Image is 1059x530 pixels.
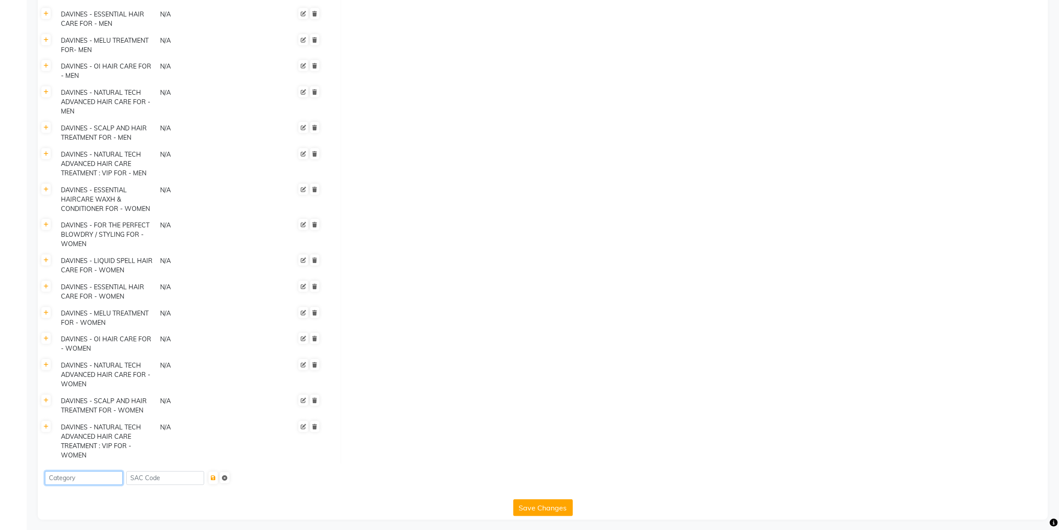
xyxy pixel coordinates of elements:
[159,185,258,214] div: N/A
[57,35,156,56] div: DAVINES - MELU TREATMENT FOR- MEN
[159,396,258,416] div: N/A
[159,334,258,354] div: N/A
[159,308,258,328] div: N/A
[57,123,156,143] div: DAVINES - SCALP AND HAIR TREATMENT FOR - MEN
[159,149,258,179] div: N/A
[57,308,156,328] div: DAVINES - MELU TREATMENT FOR - WOMEN
[57,149,156,179] div: DAVINES - NATURAL TECH ADVANCED HAIR CARE TREATMENT : VIP FOR - MEN
[57,255,156,276] div: DAVINES - LIQUID SPELL HAIR CARE FOR - WOMEN
[57,282,156,302] div: DAVINES - ESSENTIAL HAIR CARE FOR - WOMEN
[57,61,156,81] div: DAVINES - OI HAIR CARE FOR - MEN
[159,220,258,250] div: N/A
[159,123,258,143] div: N/A
[159,35,258,56] div: N/A
[159,422,258,461] div: N/A
[159,87,258,117] div: N/A
[159,255,258,276] div: N/A
[159,282,258,302] div: N/A
[126,471,204,485] input: SAC Code
[159,360,258,390] div: N/A
[57,396,156,416] div: DAVINES - SCALP AND HAIR TREATMENT FOR - WOMEN
[57,185,156,214] div: DAVINES - ESSENTIAL HAIRCARE WAXH & CONDITIONER FOR - WOMEN
[57,9,156,29] div: DAVINES - ESSENTIAL HAIR CARE FOR - MEN
[57,220,156,250] div: DAVINES - FOR THE PERFECT BLOWDRY / STYLING FOR - WOMEN
[57,360,156,390] div: DAVINES - NATURAL TECH ADVANCED HAIR CARE FOR - WOMEN
[57,334,156,354] div: DAVINES - OI HAIR CARE FOR - WOMEN
[45,471,123,485] input: Category
[159,9,258,29] div: N/A
[57,422,156,461] div: DAVINES - NATURAL TECH ADVANCED HAIR CARE TREATMENT : VIP FOR - WOMEN
[57,87,156,117] div: DAVINES - NATURAL TECH ADVANCED HAIR CARE FOR - MEN
[159,61,258,81] div: N/A
[513,499,573,516] button: Save Changes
